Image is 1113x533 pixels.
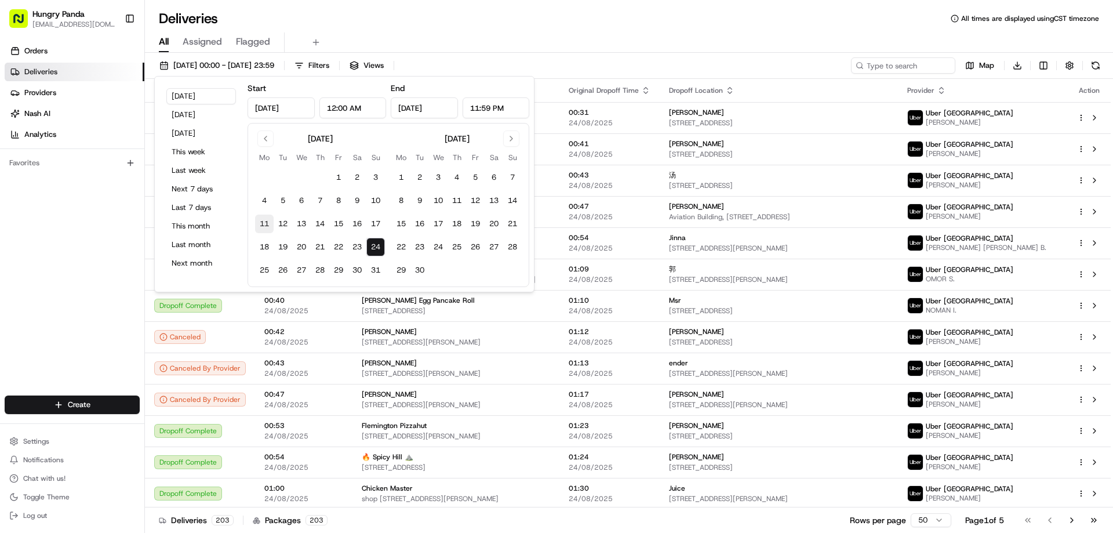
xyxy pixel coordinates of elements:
[329,191,348,210] button: 8
[466,168,485,187] button: 5
[908,110,923,125] img: uber-new-logo.jpeg
[255,191,274,210] button: 4
[669,181,889,190] span: [STREET_ADDRESS]
[329,168,348,187] button: 1
[23,474,66,483] span: Chat with us!
[255,215,274,233] button: 11
[23,455,64,465] span: Notifications
[38,211,42,220] span: •
[908,142,923,157] img: uber-new-logo.jpeg
[264,306,343,316] span: 24/08/2025
[485,151,503,164] th: Saturday
[669,327,724,336] span: [PERSON_NAME]
[362,494,550,503] span: shop [STREET_ADDRESS][PERSON_NAME]
[264,463,343,472] span: 24/08/2025
[669,452,724,462] span: [PERSON_NAME]
[851,57,955,74] input: Type to search
[429,191,448,210] button: 10
[908,392,923,407] img: uber-new-logo.jpeg
[154,361,246,375] button: Canceled By Provider
[429,215,448,233] button: 17
[32,20,115,29] span: [EMAIL_ADDRESS][DOMAIN_NAME]
[23,180,32,190] img: 1736555255976-a54dd68f-1ca7-489b-9aae-adbdc363a1c4
[926,453,1013,462] span: Uber [GEOGRAPHIC_DATA]
[159,35,169,49] span: All
[197,114,211,128] button: Start new chat
[926,140,1013,149] span: Uber [GEOGRAPHIC_DATA]
[5,84,144,102] a: Providers
[569,358,650,368] span: 01:13
[485,191,503,210] button: 13
[274,238,292,256] button: 19
[926,337,1013,346] span: [PERSON_NAME]
[926,296,1013,306] span: Uber [GEOGRAPHIC_DATA]
[5,5,120,32] button: Hungry Panda[EMAIL_ADDRESS][DOMAIN_NAME]
[36,180,94,189] span: [PERSON_NAME]
[569,244,650,253] span: 24/08/2025
[82,287,140,296] a: Powered byPylon
[503,130,519,147] button: Go to next month
[965,514,1004,526] div: Page 1 of 5
[362,463,550,472] span: [STREET_ADDRESS]
[264,452,343,462] span: 00:54
[311,191,329,210] button: 7
[669,369,889,378] span: [STREET_ADDRESS][PERSON_NAME]
[569,327,650,336] span: 01:12
[363,60,384,71] span: Views
[248,83,266,93] label: Start
[485,238,503,256] button: 27
[5,125,144,144] a: Analytics
[926,180,1013,190] span: [PERSON_NAME]
[926,234,1013,243] span: Uber [GEOGRAPHIC_DATA]
[5,433,140,449] button: Settings
[669,296,681,305] span: Msr
[669,390,724,399] span: [PERSON_NAME]
[669,358,688,368] span: ender
[926,328,1013,337] span: Uber [GEOGRAPHIC_DATA]
[32,8,85,20] button: Hungry Panda
[392,238,410,256] button: 22
[392,191,410,210] button: 8
[366,261,385,280] button: 31
[961,14,1099,23] span: All times are displayed using CST timezone
[96,180,100,189] span: •
[236,35,270,49] span: Flagged
[669,484,685,493] span: Juice
[466,215,485,233] button: 19
[12,46,211,65] p: Welcome 👋
[166,125,236,142] button: [DATE]
[503,191,522,210] button: 14
[569,118,650,128] span: 24/08/2025
[23,437,49,446] span: Settings
[166,88,236,104] button: [DATE]
[669,233,686,242] span: Jinna
[926,149,1013,158] span: [PERSON_NAME]
[274,215,292,233] button: 12
[5,396,140,414] button: Create
[319,97,387,118] input: Time
[274,261,292,280] button: 26
[12,111,32,132] img: 1736555255976-a54dd68f-1ca7-489b-9aae-adbdc363a1c4
[52,111,190,122] div: Start new chat
[569,150,650,159] span: 24/08/2025
[485,168,503,187] button: 6
[362,306,550,316] span: [STREET_ADDRESS]
[52,122,159,132] div: We're available if you need us!
[391,97,458,118] input: Date
[669,338,889,347] span: [STREET_ADDRESS]
[569,432,650,441] span: 24/08/2025
[926,400,1013,409] span: [PERSON_NAME]
[183,35,222,49] span: Assigned
[329,151,348,164] th: Friday
[448,191,466,210] button: 11
[410,168,429,187] button: 2
[569,171,650,180] span: 00:43
[926,422,1013,431] span: Uber [GEOGRAPHIC_DATA]
[159,514,234,526] div: Deliveries
[391,83,405,93] label: End
[569,296,650,305] span: 01:10
[362,369,550,378] span: [STREET_ADDRESS][PERSON_NAME]
[569,452,650,462] span: 01:24
[503,215,522,233] button: 21
[257,130,274,147] button: Go to previous month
